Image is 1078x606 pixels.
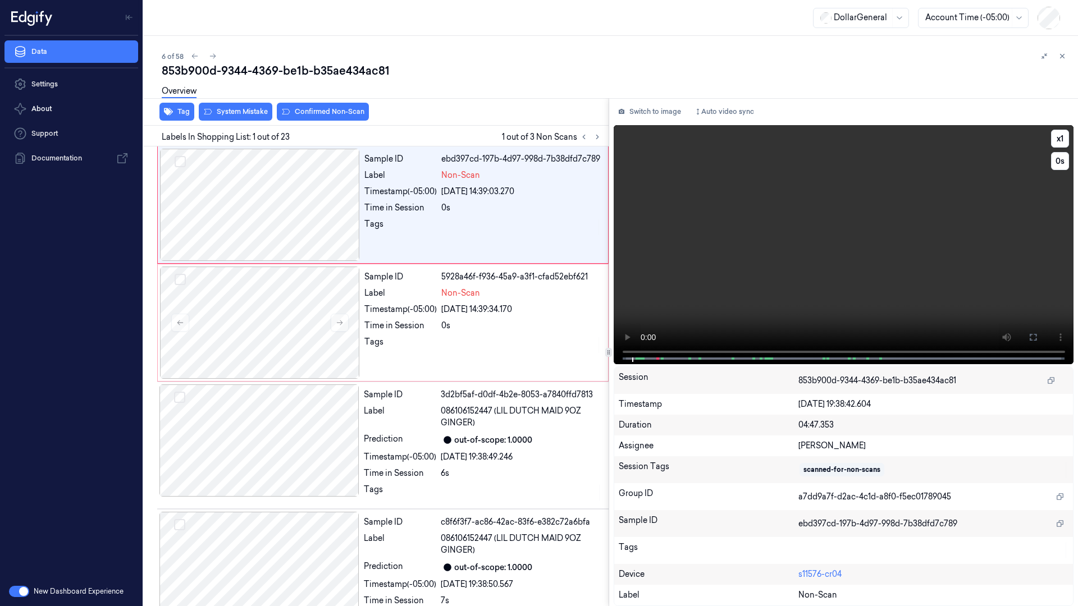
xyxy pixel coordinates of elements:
div: Time in Session [364,320,437,332]
div: 5928a46f-f936-45a9-a3f1-cfad52ebf621 [441,271,601,283]
div: [DATE] 19:38:42.604 [798,398,1068,410]
div: Prediction [364,433,436,447]
button: x1 [1051,130,1069,148]
div: Tags [619,541,799,559]
div: c8f6f3f7-ac86-42ac-83f6-e382c72a6bfa [441,516,602,528]
div: [DATE] 19:38:49.246 [441,451,602,463]
button: Confirmed Non-Scan [277,103,369,121]
div: Sample ID [364,516,436,528]
div: Sample ID [619,515,799,532]
div: [DATE] 19:38:50.567 [441,579,602,590]
div: Tags [364,218,437,236]
span: 1 out of 3 Non Scans [502,130,604,144]
div: Session Tags [619,461,799,479]
div: [DATE] 14:39:03.270 [441,186,601,198]
div: Sample ID [364,271,437,283]
a: Overview [162,85,197,98]
span: 6 of 58 [162,52,184,61]
span: ebd397cd-197b-4d97-998d-7b38dfd7c789 [798,518,957,530]
a: Documentation [4,147,138,169]
span: 086106152447 (LIL DUTCH MAID 9OZ GINGER) [441,405,602,429]
button: 0s [1051,152,1069,170]
button: Tag [159,103,194,121]
div: Sample ID [364,389,436,401]
a: Data [4,40,138,63]
div: [DATE] 14:39:34.170 [441,304,601,315]
div: Prediction [364,561,436,574]
button: Switch to image [614,103,686,121]
span: Non-Scan [441,169,480,181]
div: [PERSON_NAME] [798,440,1068,452]
div: out-of-scope: 1.0000 [454,562,532,573]
div: ebd397cd-197b-4d97-998d-7b38dfd7c789 [441,153,601,165]
div: s11576-cr04 [798,568,1068,580]
div: 04:47.353 [798,419,1068,431]
div: Label [619,589,799,601]
span: 853b900d-9344-4369-be1b-b35ae434ac81 [798,375,956,387]
button: Select row [174,392,185,403]
div: Group ID [619,488,799,506]
div: Duration [619,419,799,431]
div: Label [364,405,436,429]
div: scanned-for-non-scans [803,465,880,475]
div: 853b900d-9344-4369-be1b-b35ae434ac81 [162,63,1069,79]
div: Session [619,371,799,389]
span: Labels In Shopping List: 1 out of 23 [162,131,290,143]
button: Select row [175,156,186,167]
div: 3d2bf5af-d0df-4b2e-8053-a7840ffd7813 [441,389,602,401]
button: Toggle Navigation [120,8,138,26]
div: out-of-scope: 1.0000 [454,434,532,446]
button: Select row [174,519,185,530]
span: 086106152447 (LIL DUTCH MAID 9OZ GINGER) [441,532,602,556]
div: Label [364,532,436,556]
div: Time in Session [364,467,436,479]
div: Assignee [619,440,799,452]
div: Timestamp (-05:00) [364,451,436,463]
div: Timestamp (-05:00) [364,304,437,315]
div: Timestamp (-05:00) [364,186,437,198]
div: Label [364,287,437,299]
span: a7dd9a7f-d2ac-4c1d-a8f0-f5ec01789045 [798,491,951,503]
div: Device [619,568,799,580]
button: Select row [175,274,186,285]
div: 0s [441,202,601,214]
a: Support [4,122,138,145]
div: Time in Session [364,202,437,214]
div: 0s [441,320,601,332]
button: Auto video sync [690,103,759,121]
div: Tags [364,484,436,502]
div: Sample ID [364,153,437,165]
span: Non-Scan [798,589,837,601]
div: 6s [441,467,602,479]
div: Tags [364,336,437,354]
div: Label [364,169,437,181]
div: Timestamp [619,398,799,410]
button: About [4,98,138,120]
a: Settings [4,73,138,95]
span: Non-Scan [441,287,480,299]
div: Timestamp (-05:00) [364,579,436,590]
button: System Mistake [199,103,272,121]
